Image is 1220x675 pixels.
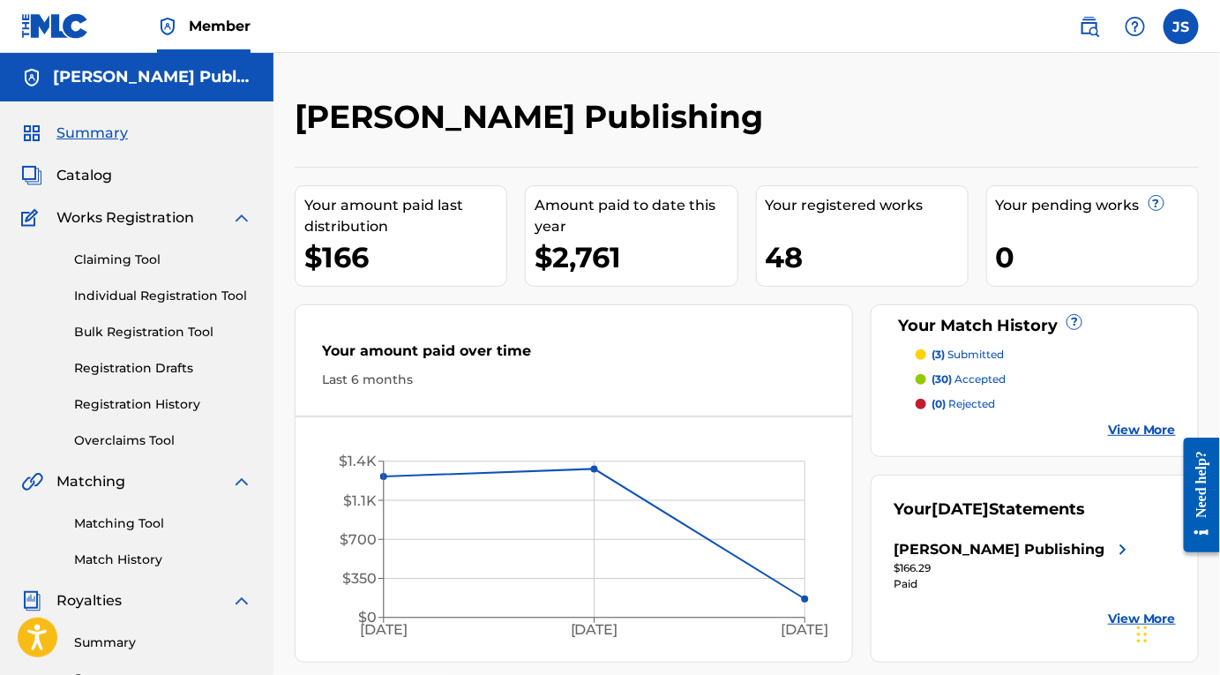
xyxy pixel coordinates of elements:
div: $166 [304,237,506,277]
div: Your pending works [996,195,1198,216]
tspan: $1.4K [339,454,377,470]
span: (30) [932,372,952,386]
a: View More [1108,421,1176,439]
a: (0) rejected [916,396,1176,412]
a: View More [1108,610,1176,628]
span: Works Registration [56,207,194,229]
a: Public Search [1072,9,1107,44]
a: Registration Drafts [74,359,252,378]
iframe: Chat Widget [1132,590,1220,675]
tspan: [DATE] [360,622,408,639]
span: Royalties [56,590,122,611]
img: Matching [21,471,43,492]
span: (0) [932,397,946,410]
div: User Menu [1164,9,1199,44]
a: Matching Tool [74,514,252,533]
div: $2,761 [535,237,737,277]
tspan: [DATE] [571,622,618,639]
img: Catalog [21,165,42,186]
div: Your amount paid over time [322,341,826,371]
span: ? [1149,196,1164,210]
span: (3) [932,348,945,361]
a: (3) submitted [916,347,1176,363]
img: Top Rightsholder [157,16,178,37]
span: ? [1067,315,1082,329]
div: Help [1118,9,1153,44]
span: Summary [56,123,128,144]
a: Overclaims Tool [74,431,252,450]
div: Your amount paid last distribution [304,195,506,237]
a: [PERSON_NAME] Publishingright chevron icon$166.29Paid [894,539,1134,592]
tspan: $0 [358,610,377,626]
div: Paid [894,576,1134,592]
div: Drag [1137,608,1148,661]
div: [PERSON_NAME] Publishing [894,539,1104,560]
img: help [1125,16,1146,37]
img: Accounts [21,67,42,88]
h5: Jeremy Siegel Publishing [53,67,252,87]
img: expand [231,590,252,611]
p: submitted [932,347,1004,363]
tspan: $350 [342,571,377,588]
img: Royalties [21,590,42,611]
div: $166.29 [894,560,1134,576]
tspan: $700 [340,531,377,548]
img: expand [231,207,252,229]
img: MLC Logo [21,13,89,39]
div: 0 [996,237,1198,277]
div: Last 6 months [322,371,826,389]
div: Your Statements [894,498,1085,521]
div: Amount paid to date this year [535,195,737,237]
a: SummarySummary [21,123,128,144]
a: (30) accepted [916,371,1176,387]
span: Matching [56,471,125,492]
a: Summary [74,634,252,652]
a: Claiming Tool [74,251,252,269]
a: Match History [74,551,252,569]
span: [DATE] [932,499,989,519]
div: Your Match History [894,314,1176,338]
div: Your registered works [766,195,968,216]
a: CatalogCatalog [21,165,112,186]
img: Works Registration [21,207,44,229]
iframe: Resource Center [1171,423,1220,569]
img: right chevron icon [1112,539,1134,560]
div: 48 [766,237,968,277]
tspan: $1.1K [343,492,377,509]
span: Member [189,16,251,36]
img: Summary [21,123,42,144]
span: Catalog [56,165,112,186]
h2: [PERSON_NAME] Publishing [295,97,772,137]
tspan: [DATE] [782,622,829,639]
a: Registration History [74,395,252,414]
a: Bulk Registration Tool [74,323,252,341]
p: accepted [932,371,1006,387]
p: rejected [932,396,995,412]
a: Individual Registration Tool [74,287,252,305]
img: search [1079,16,1100,37]
img: expand [231,471,252,492]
